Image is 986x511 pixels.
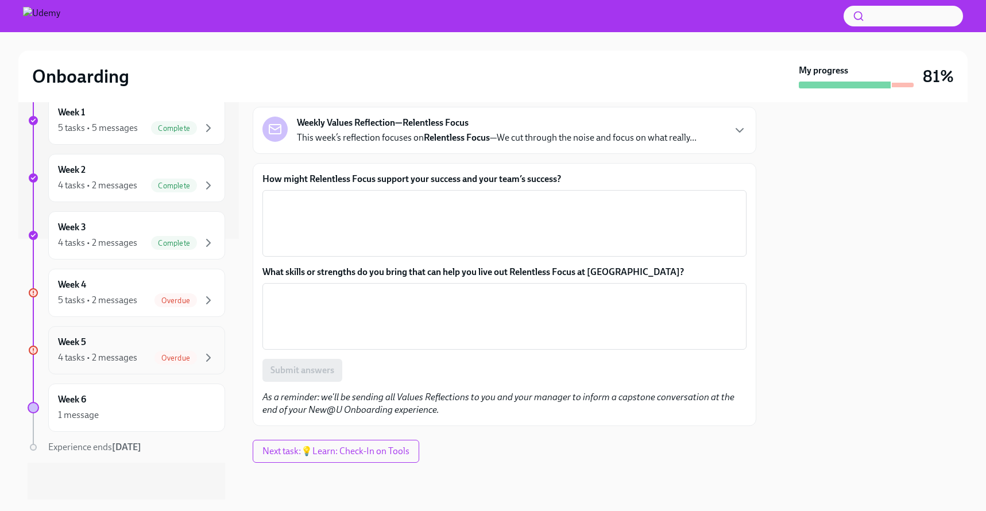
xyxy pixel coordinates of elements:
[262,173,747,185] label: How might Relentless Focus support your success and your team’s success?
[32,65,129,88] h2: Onboarding
[154,354,197,362] span: Overdue
[154,296,197,305] span: Overdue
[151,239,197,247] span: Complete
[48,442,141,452] span: Experience ends
[58,237,137,249] div: 4 tasks • 2 messages
[297,117,469,129] strong: Weekly Values Reflection—Relentless Focus
[58,122,138,134] div: 5 tasks • 5 messages
[58,336,86,349] h6: Week 5
[58,164,86,176] h6: Week 2
[28,211,225,260] a: Week 34 tasks • 2 messagesComplete
[253,440,419,463] button: Next task:💡Learn: Check-In on Tools
[58,351,137,364] div: 4 tasks • 2 messages
[58,106,85,119] h6: Week 1
[297,131,697,144] p: This week’s reflection focuses on —We cut through the noise and focus on what really...
[58,179,137,192] div: 4 tasks • 2 messages
[58,294,137,307] div: 5 tasks • 2 messages
[424,132,490,143] strong: Relentless Focus
[151,181,197,190] span: Complete
[28,384,225,432] a: Week 61 message
[58,409,99,421] div: 1 message
[28,154,225,202] a: Week 24 tasks • 2 messagesComplete
[23,7,60,25] img: Udemy
[262,392,734,415] em: As a reminder: we'll be sending all Values Reflections to you and your manager to inform a capsto...
[28,269,225,317] a: Week 45 tasks • 2 messagesOverdue
[799,64,848,77] strong: My progress
[28,96,225,145] a: Week 15 tasks • 5 messagesComplete
[923,66,954,87] h3: 81%
[262,266,747,278] label: What skills or strengths do you bring that can help you live out Relentless Focus at [GEOGRAPHIC_...
[151,124,197,133] span: Complete
[58,221,86,234] h6: Week 3
[58,393,86,406] h6: Week 6
[58,278,86,291] h6: Week 4
[262,446,409,457] span: Next task : 💡Learn: Check-In on Tools
[28,326,225,374] a: Week 54 tasks • 2 messagesOverdue
[112,442,141,452] strong: [DATE]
